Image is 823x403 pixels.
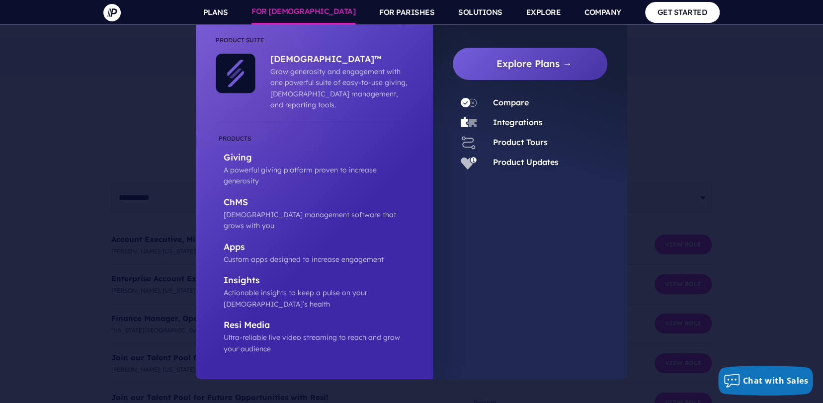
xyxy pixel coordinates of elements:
[216,242,413,265] a: Apps Custom apps designed to increase engagement
[461,115,477,131] img: Integrations - Icon
[270,54,408,66] p: [DEMOGRAPHIC_DATA]™
[453,95,485,111] a: Compare - Icon
[645,2,720,22] a: GET STARTED
[224,242,413,254] p: Apps
[453,155,485,170] a: Product Updates - Icon
[224,332,413,354] p: Ultra-reliable live video streaming to reach and grow your audience
[216,320,413,354] a: Resi Media Ultra-reliable live video streaming to reach and grow your audience
[453,135,485,151] a: Product Tours - Icon
[718,366,814,396] button: Chat with Sales
[255,54,408,111] a: [DEMOGRAPHIC_DATA]™ Grow generosity and engagement with one powerful suite of easy-to-use giving,...
[224,197,413,209] p: ChMS
[224,287,413,310] p: Actionable insights to keep a pulse on your [DEMOGRAPHIC_DATA]’s health
[224,320,413,332] p: Resi Media
[461,48,607,80] a: Explore Plans →
[493,157,558,167] a: Product Updates
[224,275,413,287] p: Insights
[493,97,528,107] a: Compare
[493,137,547,147] a: Product Tours
[216,275,413,310] a: Insights Actionable insights to keep a pulse on your [DEMOGRAPHIC_DATA]’s health
[224,209,413,232] p: [DEMOGRAPHIC_DATA] management software that grows with you
[461,95,477,111] img: Compare - Icon
[216,54,255,93] img: ChurchStaq™ - Icon
[743,375,809,386] span: Chat with Sales
[224,164,413,187] p: A powerful giving platform proven to increase generosity
[224,254,413,265] p: Custom apps designed to increase engagement
[216,133,413,187] a: Giving A powerful giving platform proven to increase generosity
[453,115,485,131] a: Integrations - Icon
[461,155,477,170] img: Product Updates - Icon
[216,35,413,54] li: Product Suite
[216,197,413,232] a: ChMS [DEMOGRAPHIC_DATA] management software that grows with you
[461,135,477,151] img: Product Tours - Icon
[493,117,542,127] a: Integrations
[224,152,413,164] p: Giving
[270,66,408,111] p: Grow generosity and engagement with one powerful suite of easy-to-use giving, [DEMOGRAPHIC_DATA] ...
